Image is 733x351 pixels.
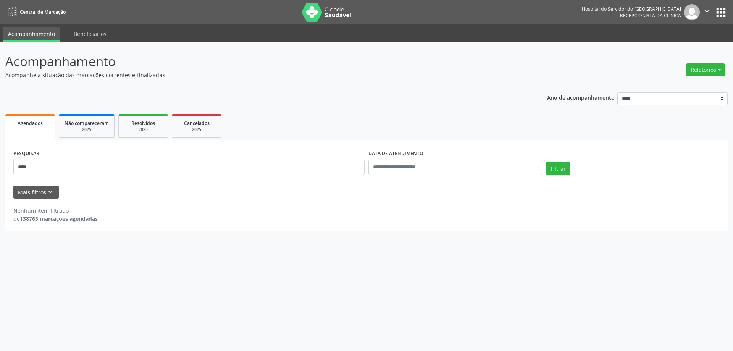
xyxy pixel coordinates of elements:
strong: 138765 marcações agendadas [20,215,98,222]
div: 2025 [65,127,109,133]
span: Resolvidos [131,120,155,126]
p: Acompanhamento [5,52,511,71]
span: Cancelados [184,120,210,126]
a: Central de Marcação [5,6,66,18]
div: Nenhum item filtrado [13,207,98,215]
span: Não compareceram [65,120,109,126]
p: Acompanhe a situação das marcações correntes e finalizadas [5,71,511,79]
label: DATA DE ATENDIMENTO [368,148,423,160]
p: Ano de acompanhamento [547,92,615,102]
a: Beneficiários [68,27,112,40]
img: img [684,4,700,20]
span: Agendados [18,120,43,126]
button: Filtrar [546,162,570,175]
a: Acompanhamento [3,27,60,42]
div: 2025 [178,127,216,133]
button: Mais filtroskeyboard_arrow_down [13,186,59,199]
i: keyboard_arrow_down [46,188,55,196]
div: de [13,215,98,223]
button: apps [714,6,728,19]
button: Relatórios [686,63,725,76]
span: Recepcionista da clínica [620,12,681,19]
label: PESQUISAR [13,148,39,160]
i:  [703,7,711,15]
span: Central de Marcação [20,9,66,15]
div: 2025 [124,127,162,133]
button:  [700,4,714,20]
div: Hospital do Servidor do [GEOGRAPHIC_DATA] [582,6,681,12]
